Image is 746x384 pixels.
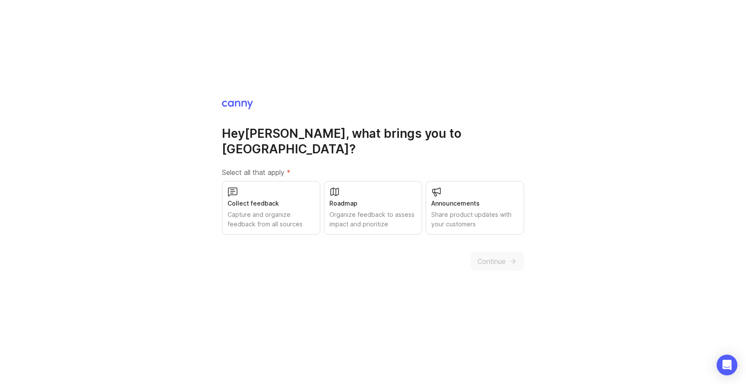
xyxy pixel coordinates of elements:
img: Canny Home [222,101,253,109]
button: Continue [470,252,524,271]
label: Select all that apply [222,167,524,178]
h1: Hey [PERSON_NAME] , what brings you to [GEOGRAPHIC_DATA]? [222,126,524,157]
button: RoadmapOrganize feedback to assess impact and prioritize [324,181,422,235]
div: Organize feedback to assess impact and prioritize [329,210,417,229]
div: Announcements [431,199,518,208]
button: AnnouncementsShare product updates with your customers [426,181,524,235]
span: Continue [477,256,506,267]
div: Open Intercom Messenger [717,355,737,375]
div: Capture and organize feedback from all sources [228,210,315,229]
div: Roadmap [329,199,417,208]
button: Collect feedbackCapture and organize feedback from all sources [222,181,320,235]
div: Share product updates with your customers [431,210,518,229]
div: Collect feedback [228,199,315,208]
